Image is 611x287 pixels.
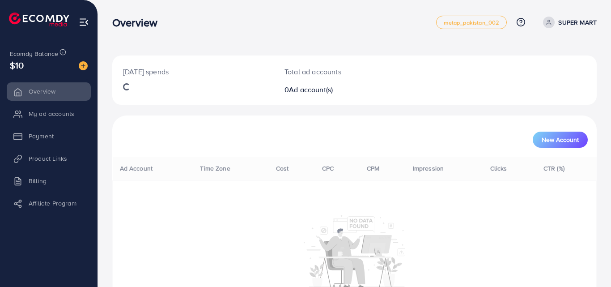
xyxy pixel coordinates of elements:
[533,132,588,148] button: New Account
[10,49,58,58] span: Ecomdy Balance
[284,66,384,77] p: Total ad accounts
[539,17,597,28] a: SUPER MART
[284,86,384,94] h2: 0
[289,85,333,94] span: Ad account(s)
[558,17,597,28] p: SUPER MART
[542,137,579,143] span: New Account
[79,17,89,27] img: menu
[112,16,165,29] h3: Overview
[444,20,500,26] span: metap_pakistan_002
[9,13,69,26] img: logo
[123,66,263,77] p: [DATE] spends
[436,16,507,29] a: metap_pakistan_002
[79,61,88,70] img: image
[10,59,24,72] span: $10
